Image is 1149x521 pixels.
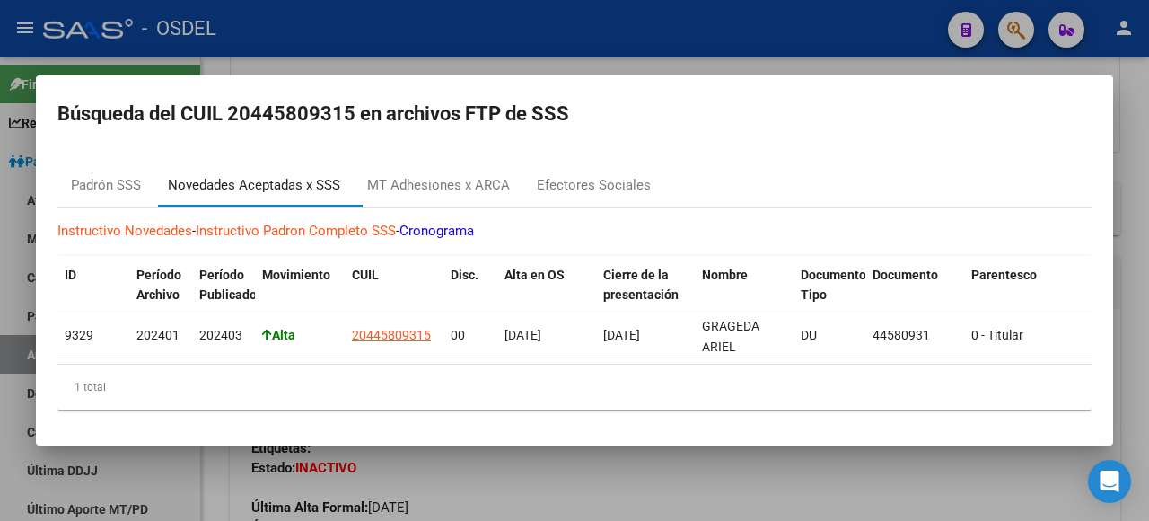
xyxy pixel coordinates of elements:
span: ID [65,268,76,282]
div: Padrón SSS [71,175,141,196]
datatable-header-cell: Nombre [695,256,794,335]
datatable-header-cell: Disc. [443,256,497,335]
datatable-header-cell: CUIL [345,256,443,335]
datatable-header-cell: Período Archivo [129,256,192,335]
span: 0 - Titular [971,328,1023,342]
span: 202401 [136,328,180,342]
a: Instructivo Novedades [57,223,192,239]
datatable-header-cell: Documento Tipo [794,256,865,335]
span: Documento Tipo [801,268,866,303]
div: Novedades Aceptadas x SSS [168,175,340,196]
datatable-header-cell: Alta en OS [497,256,596,335]
span: Movimiento [262,268,330,282]
span: Documento [873,268,938,282]
div: Open Intercom Messenger [1088,460,1131,503]
span: [DATE] [504,328,541,342]
span: Período Archivo [136,268,181,303]
span: Disc. [451,268,478,282]
a: Cronograma [399,223,474,239]
span: [DATE] [603,328,640,342]
datatable-header-cell: Movimiento [255,256,345,335]
span: 20445809315 [352,328,431,342]
div: 1 total [57,365,1092,410]
div: 44580931 [873,325,957,346]
h2: Búsqueda del CUIL 20445809315 en archivos FTP de SSS [57,97,1092,131]
span: Parentesco [971,268,1037,282]
div: DU [801,325,858,346]
span: Período Publicado [199,268,257,303]
strong: Alta [262,328,295,342]
span: Nombre [702,268,748,282]
span: Alta en OS [504,268,565,282]
span: Cierre de la presentación [603,268,679,303]
datatable-header-cell: Período Publicado [192,256,255,335]
p: - - [57,221,1092,242]
span: GRAGEDA ARIEL [702,319,759,354]
datatable-header-cell: Cierre de la presentación [596,256,695,335]
datatable-header-cell: ID [57,256,129,335]
div: 00 [451,325,490,346]
datatable-header-cell: Documento [865,256,964,335]
span: CUIL [352,268,379,282]
span: 9329 [65,328,93,342]
span: 202403 [199,328,242,342]
div: Efectores Sociales [537,175,651,196]
a: Instructivo Padron Completo SSS [196,223,396,239]
div: MT Adhesiones x ARCA [367,175,510,196]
